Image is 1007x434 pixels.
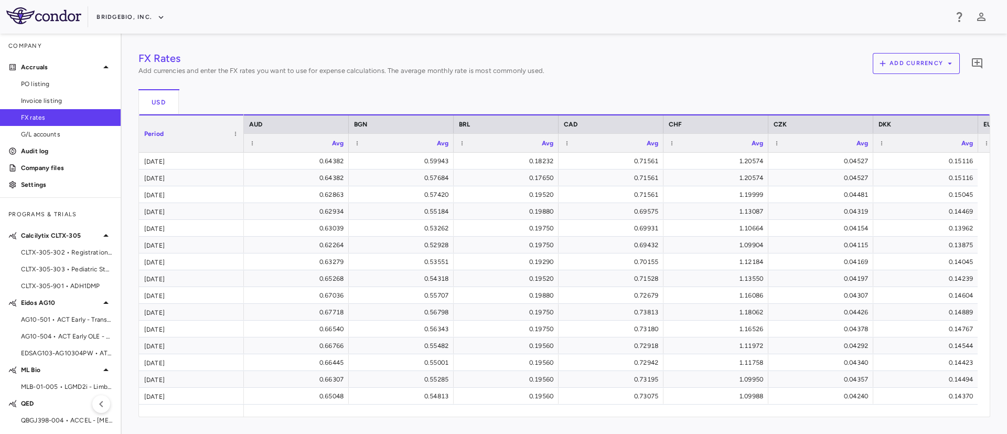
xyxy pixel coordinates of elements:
[568,253,658,270] div: 0.70155
[568,388,658,405] div: 0.73075
[883,321,973,337] div: 0.14767
[139,220,244,236] div: [DATE]
[463,203,553,220] div: 0.19880
[968,55,986,72] button: Add comment
[21,163,112,173] p: Company files
[21,332,112,341] span: AG10-504 • ACT Early OLE - Transthyretin [MEDICAL_DATA] [MEDICAL_DATA]
[463,253,553,270] div: 0.19290
[463,170,553,186] div: 0.17650
[983,121,995,128] span: EUR
[97,9,165,26] button: BridgeBio, Inc.
[463,354,553,371] div: 0.19560
[253,270,344,287] div: 0.65268
[673,253,763,270] div: 1.12184
[883,186,973,203] div: 0.15045
[778,337,868,354] div: 0.04292
[883,388,973,405] div: 0.14370
[568,170,658,186] div: 0.71561
[358,354,448,371] div: 0.55001
[883,304,973,321] div: 0.14889
[673,388,763,405] div: 1.09988
[463,220,553,237] div: 0.19750
[253,304,344,321] div: 0.67718
[873,53,960,74] button: Add currency
[971,57,983,70] svg: Add comment
[673,153,763,170] div: 1.20574
[437,140,448,147] span: Avg
[358,270,448,287] div: 0.54318
[21,146,112,156] p: Audit log
[138,89,179,114] button: USD
[21,365,100,375] p: ML Bio
[673,220,763,237] div: 1.10664
[358,371,448,388] div: 0.55285
[463,153,553,170] div: 0.18232
[358,337,448,354] div: 0.55482
[647,140,658,147] span: Avg
[673,287,763,304] div: 1.16086
[358,304,448,321] div: 0.56798
[358,203,448,220] div: 0.55184
[883,337,973,354] div: 0.14544
[673,354,763,371] div: 1.11758
[21,399,100,408] p: QED
[249,121,262,128] span: AUD
[332,140,344,147] span: Avg
[139,203,244,219] div: [DATE]
[568,321,658,337] div: 0.73180
[139,321,244,337] div: [DATE]
[21,298,100,308] p: Eidos AG10
[568,153,658,170] div: 0.71561
[253,253,344,270] div: 0.63279
[139,237,244,253] div: [DATE]
[138,66,544,76] p: Add currencies and enter the FX rates you want to use for expense calculations. The average month...
[144,130,164,137] span: Period
[463,287,553,304] div: 0.19880
[358,237,448,253] div: 0.52928
[564,121,577,128] span: CAD
[463,388,553,405] div: 0.19560
[139,371,244,387] div: [DATE]
[463,337,553,354] div: 0.19560
[856,140,868,147] span: Avg
[778,371,868,388] div: 0.04357
[463,321,553,337] div: 0.19750
[542,140,553,147] span: Avg
[568,186,658,203] div: 0.71561
[21,62,100,72] p: Accruals
[568,371,658,388] div: 0.73195
[961,140,973,147] span: Avg
[774,121,787,128] span: CZK
[253,237,344,253] div: 0.62264
[354,121,367,128] span: BGN
[358,153,448,170] div: 0.59943
[568,237,658,253] div: 0.69432
[778,388,868,405] div: 0.04240
[21,79,112,89] span: PO listing
[253,287,344,304] div: 0.67036
[139,287,244,303] div: [DATE]
[778,203,868,220] div: 0.04319
[879,121,891,128] span: DKK
[253,220,344,237] div: 0.63039
[463,270,553,287] div: 0.19520
[358,170,448,186] div: 0.57684
[568,270,658,287] div: 0.71528
[883,371,973,388] div: 0.14494
[778,321,868,337] div: 0.04378
[673,186,763,203] div: 1.19999
[778,304,868,321] div: 0.04426
[669,121,682,128] span: CHF
[139,388,244,404] div: [DATE]
[568,337,658,354] div: 0.72918
[778,237,868,253] div: 0.04115
[883,354,973,371] div: 0.14423
[883,287,973,304] div: 0.14604
[883,220,973,237] div: 0.13962
[673,371,763,388] div: 1.09950
[568,203,658,220] div: 0.69575
[21,382,112,391] span: MLB-01-005 • LGMD2i - Limb Girdle [MEDICAL_DATA]
[463,186,553,203] div: 0.19520
[253,354,344,371] div: 0.66445
[358,220,448,237] div: 0.53262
